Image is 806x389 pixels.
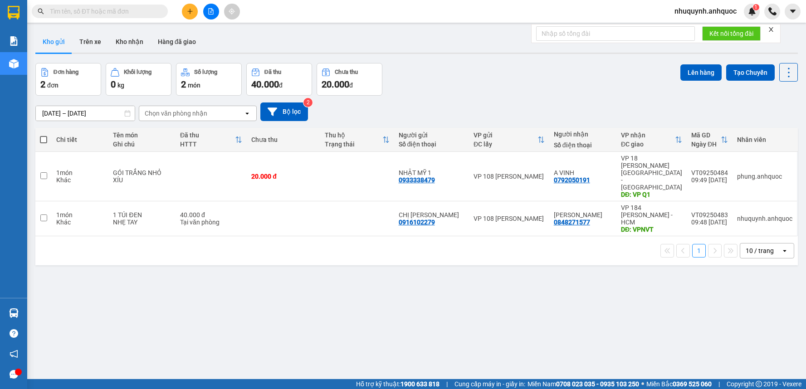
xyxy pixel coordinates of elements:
div: Đã thu [180,131,235,139]
span: nhuquynh.anhquoc [667,5,744,17]
div: Trạng thái [325,141,382,148]
div: 40.000 đ [180,211,242,219]
span: caret-down [789,7,797,15]
div: Chọn văn phòng nhận [145,109,207,118]
img: warehouse-icon [9,308,19,318]
strong: 0369 525 060 [673,380,712,388]
div: Nhân viên [737,136,792,143]
button: Kết nối tổng đài [702,26,761,41]
div: Khác [56,176,104,184]
span: 1 [754,4,757,10]
input: Tìm tên, số ĐT hoặc mã đơn [50,6,157,16]
img: solution-icon [9,36,19,46]
div: Ghi chú [113,141,171,148]
div: Số lượng [194,69,217,75]
div: THÙY DƯƠNG [554,211,612,219]
input: Select a date range. [36,106,135,121]
span: Miền Nam [528,379,639,389]
div: NHẸ TAY [113,219,171,226]
div: Chi tiết [56,136,104,143]
th: Toggle SortBy [469,128,549,152]
span: aim [229,8,235,15]
div: VP nhận [621,131,675,139]
button: Bộ lọc [260,102,308,121]
th: Toggle SortBy [687,128,733,152]
th: Toggle SortBy [176,128,247,152]
th: Toggle SortBy [320,128,394,152]
button: Trên xe [72,31,108,53]
img: phone-icon [768,7,777,15]
span: plus [187,8,193,15]
div: 0792050191 [554,176,590,184]
div: VT09250484 [691,169,728,176]
sup: 1 [753,4,759,10]
svg: open [244,110,251,117]
strong: 1900 633 818 [401,380,440,388]
div: VP 108 [PERSON_NAME] [474,215,545,222]
div: Tên món [113,131,171,139]
div: VP gửi [474,131,537,139]
div: VP 108 [PERSON_NAME] [474,173,545,180]
div: 10 / trang [746,246,774,255]
div: 0916102279 [399,219,435,226]
div: phung.anhquoc [737,173,792,180]
div: Thu hộ [325,131,382,139]
button: Đã thu40.000đ [246,63,312,96]
div: VT09250483 [691,211,728,219]
button: 1 [692,244,706,258]
span: | [718,379,720,389]
button: file-add [203,4,219,19]
div: 20.000 đ [251,173,316,180]
div: Đã thu [264,69,281,75]
sup: 2 [303,98,313,107]
div: CHỊ HOA [399,211,465,219]
span: 0 [111,79,116,90]
button: plus [182,4,198,19]
span: đ [349,82,353,89]
div: 1 món [56,169,104,176]
span: close [768,26,774,33]
button: Hàng đã giao [151,31,203,53]
button: Khối lượng0kg [106,63,171,96]
div: 0933338479 [399,176,435,184]
span: Miền Bắc [646,379,712,389]
span: Hỗ trợ kỹ thuật: [356,379,440,389]
span: món [188,82,200,89]
strong: 0708 023 035 - 0935 103 250 [556,380,639,388]
div: ĐC lấy [474,141,537,148]
img: logo-vxr [8,6,20,19]
img: warehouse-icon [9,59,19,68]
button: Chưa thu20.000đ [317,63,382,96]
button: caret-down [785,4,801,19]
div: VP 184 [PERSON_NAME] - HCM [621,204,682,226]
div: Ngày ĐH [691,141,721,148]
div: nhuquynh.anhquoc [737,215,792,222]
button: Số lượng2món [176,63,242,96]
span: đơn [47,82,59,89]
span: search [38,8,44,15]
button: aim [224,4,240,19]
div: 09:48 [DATE] [691,219,728,226]
button: Lên hàng [680,64,722,81]
img: icon-new-feature [748,7,756,15]
div: Mã GD [691,131,721,139]
div: A VINH [554,169,612,176]
div: Chưa thu [335,69,358,75]
div: Khối lượng [124,69,151,75]
div: ĐC giao [621,141,675,148]
button: Kho gửi [35,31,72,53]
th: Toggle SortBy [616,128,687,152]
span: đ [279,82,283,89]
div: Khác [56,219,104,226]
div: 09:49 [DATE] [691,176,728,184]
div: Đơn hàng [54,69,78,75]
svg: open [781,247,788,254]
span: Kết nối tổng đài [709,29,753,39]
div: Người nhận [554,131,612,138]
div: DĐ: VPNVT [621,226,682,233]
span: Cung cấp máy in - giấy in: [454,379,525,389]
div: Người gửi [399,131,465,139]
input: Nhập số tổng đài [536,26,695,41]
span: message [10,370,18,379]
button: Tạo Chuyến [726,64,775,81]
